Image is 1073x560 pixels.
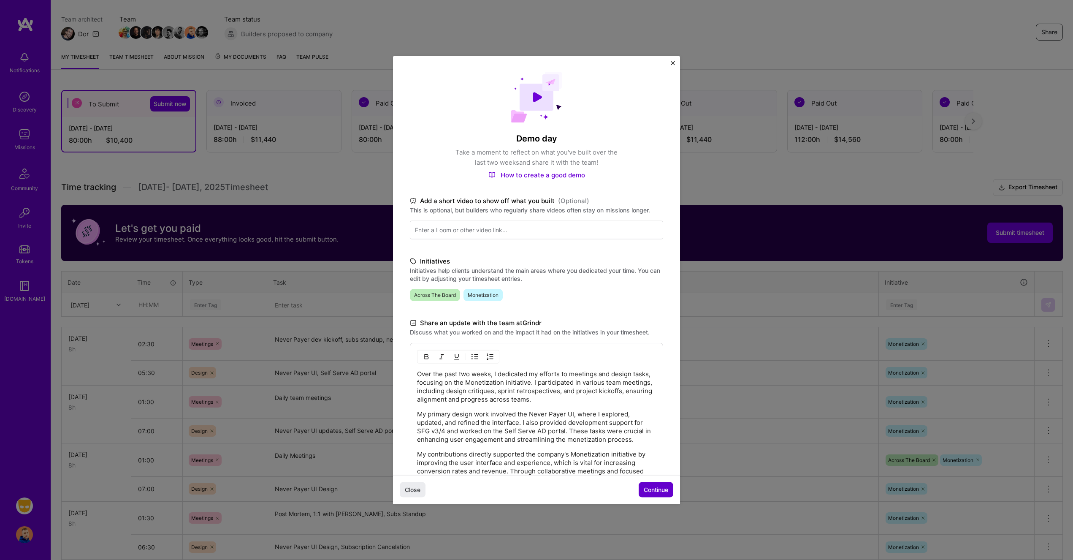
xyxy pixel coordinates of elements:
[410,256,663,266] label: Initiatives
[410,318,417,328] i: icon DocumentBlack
[488,171,496,178] img: How to create a good demo
[488,171,585,179] a: How to create a good demo
[644,485,668,494] span: Continue
[417,450,656,484] p: My contributions directly supported the company's Monetization initiative by improving the user i...
[410,266,663,283] label: Initiatives help clients understand the main areas where you dedicated your time. You can edit by...
[452,147,621,168] p: Take a moment to reflect on what you've built over the last two weeks and share it with the team!
[400,482,425,497] button: Close
[438,353,445,360] img: Italic
[410,206,663,214] label: This is optional, but builders who regularly share videos often stay on missions longer.
[639,482,673,497] button: Continue
[671,61,675,70] button: Close
[410,196,663,206] label: Add a short video to show off what you built
[487,353,493,360] img: OL
[423,353,430,360] img: Bold
[453,353,460,360] img: Underline
[410,196,417,206] i: icon TvBlack
[410,328,663,336] label: Discuss what you worked on and the impact it had on the initiatives in your timesheet.
[417,370,656,404] p: Over the past two weeks, I dedicated my efforts to meetings and design tasks, focusing on the Mon...
[410,318,663,328] label: Share an update with the team at Grindr
[417,410,656,444] p: My primary design work involved the Never Payer UI, where I explored, updated, and refined the in...
[511,72,562,123] img: Demo day
[463,289,503,301] span: Monetization
[471,353,478,360] img: UL
[410,256,417,266] i: icon TagBlack
[410,289,460,301] span: Across The Board
[405,485,420,494] span: Close
[410,133,663,144] h4: Demo day
[410,221,663,239] input: Enter a Loom or other video link...
[558,196,589,206] span: (Optional)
